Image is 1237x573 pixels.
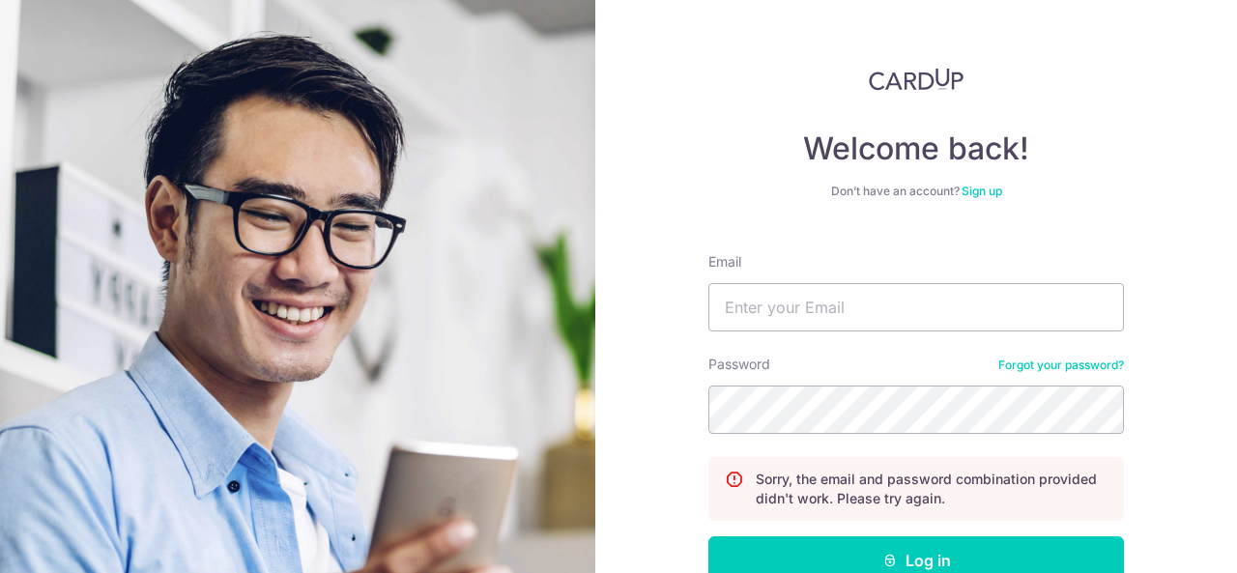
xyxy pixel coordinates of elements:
label: Password [708,355,770,374]
label: Email [708,252,741,272]
img: CardUp Logo [869,68,964,91]
a: Forgot your password? [998,358,1124,373]
a: Sign up [962,184,1002,198]
p: Sorry, the email and password combination provided didn't work. Please try again. [756,470,1108,508]
input: Enter your Email [708,283,1124,331]
div: Don’t have an account? [708,184,1124,199]
h4: Welcome back! [708,129,1124,168]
